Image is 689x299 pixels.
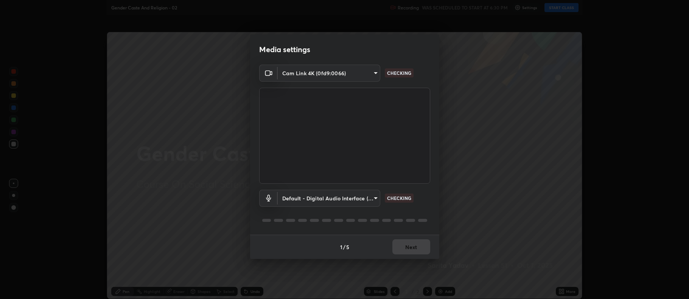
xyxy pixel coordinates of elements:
[346,243,349,251] h4: 5
[387,195,411,201] p: CHECKING
[278,65,380,82] div: Cam Link 4K (0fd9:0066)
[343,243,345,251] h4: /
[387,70,411,76] p: CHECKING
[278,190,380,207] div: Cam Link 4K (0fd9:0066)
[259,45,310,54] h2: Media settings
[340,243,342,251] h4: 1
